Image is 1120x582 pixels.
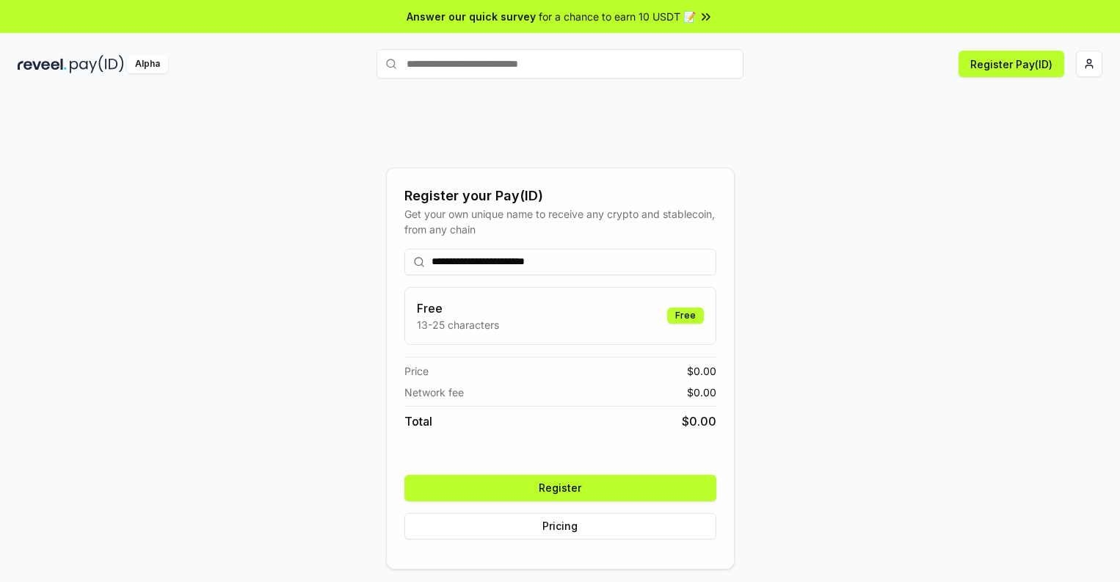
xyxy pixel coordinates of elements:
[404,186,716,206] div: Register your Pay(ID)
[18,55,67,73] img: reveel_dark
[407,9,536,24] span: Answer our quick survey
[404,385,464,400] span: Network fee
[70,55,124,73] img: pay_id
[687,385,716,400] span: $ 0.00
[667,308,704,324] div: Free
[417,299,499,317] h3: Free
[682,412,716,430] span: $ 0.00
[404,412,432,430] span: Total
[539,9,696,24] span: for a chance to earn 10 USDT 📝
[404,206,716,237] div: Get your own unique name to receive any crypto and stablecoin, from any chain
[127,55,168,73] div: Alpha
[404,475,716,501] button: Register
[417,317,499,332] p: 13-25 characters
[687,363,716,379] span: $ 0.00
[404,513,716,539] button: Pricing
[959,51,1064,77] button: Register Pay(ID)
[404,363,429,379] span: Price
